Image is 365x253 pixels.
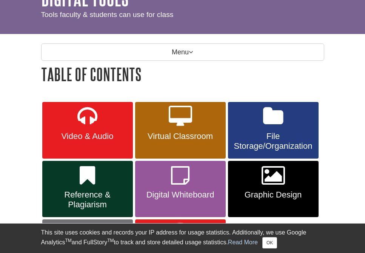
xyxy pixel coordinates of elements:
a: Digital Whiteboard [135,161,226,218]
span: Digital Whiteboard [141,190,220,200]
span: File Storage/Organization [234,131,313,151]
a: Graphic Design [228,161,319,218]
a: File Storage/Organization [228,102,319,159]
span: Video & Audio [48,131,127,141]
a: Video & Audio [42,102,133,159]
h1: Table of Contents [41,65,324,84]
div: This site uses cookies and records your IP address for usage statistics. Additionally, we use Goo... [41,228,324,248]
sup: TM [107,238,114,243]
a: Read More [228,239,258,245]
a: Reference & Plagiarism [42,161,133,218]
span: Virtual Classroom [141,131,220,141]
a: Virtual Classroom [135,102,226,159]
span: Tools faculty & students can use for class [41,11,174,19]
button: Close [262,237,277,248]
sup: TM [65,238,72,243]
span: Reference & Plagiarism [48,190,127,210]
p: Menu [41,43,324,61]
span: Graphic Design [234,190,313,200]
